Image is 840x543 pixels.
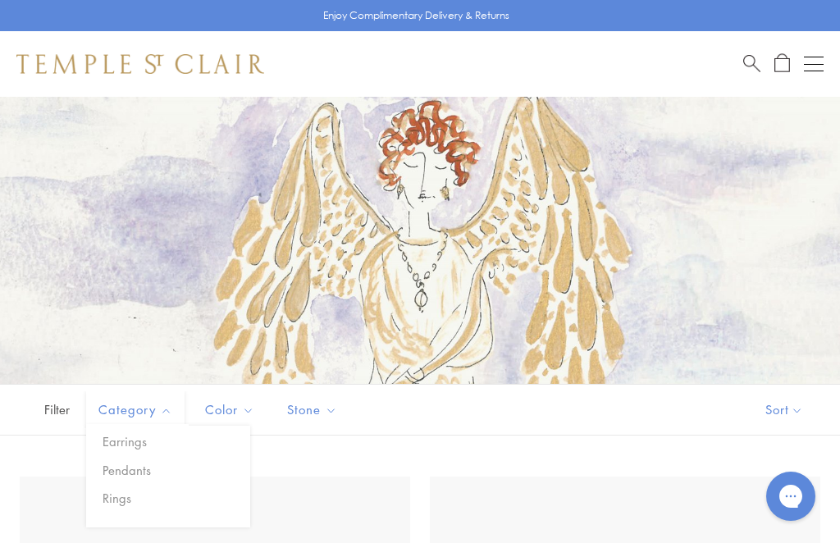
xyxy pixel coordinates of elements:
[758,466,824,527] iframe: Gorgias live chat messenger
[193,391,267,428] button: Color
[804,54,824,74] button: Open navigation
[197,399,267,420] span: Color
[774,53,790,74] a: Open Shopping Bag
[323,7,509,24] p: Enjoy Complimentary Delivery & Returns
[728,385,840,435] button: Show sort by
[743,53,760,74] a: Search
[16,54,264,74] img: Temple St. Clair
[279,399,349,420] span: Stone
[275,391,349,428] button: Stone
[90,399,185,420] span: Category
[86,391,185,428] button: Category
